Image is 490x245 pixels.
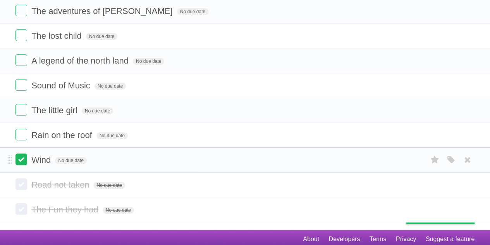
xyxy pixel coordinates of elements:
[15,178,27,190] label: Done
[31,81,92,90] span: Sound of Music
[133,58,164,65] span: No due date
[177,8,208,15] span: No due date
[15,203,27,215] label: Done
[15,129,27,140] label: Done
[31,130,94,140] span: Rain on the roof
[15,104,27,116] label: Done
[93,182,125,189] span: No due date
[15,5,27,16] label: Done
[31,56,131,66] span: A legend of the north land
[15,54,27,66] label: Done
[86,33,117,40] span: No due date
[95,83,126,90] span: No due date
[31,205,100,214] span: The Fun they had
[55,157,86,164] span: No due date
[31,105,79,115] span: The little girl
[427,154,442,166] label: Star task
[82,107,113,114] span: No due date
[31,6,174,16] span: The adventures of [PERSON_NAME]
[422,210,471,224] span: Buy me a coffee
[96,132,128,139] span: No due date
[15,29,27,41] label: Done
[103,207,134,214] span: No due date
[31,155,53,165] span: Wind
[15,154,27,165] label: Done
[31,31,84,41] span: The lost child
[15,79,27,91] label: Done
[31,180,91,190] span: Road not taken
